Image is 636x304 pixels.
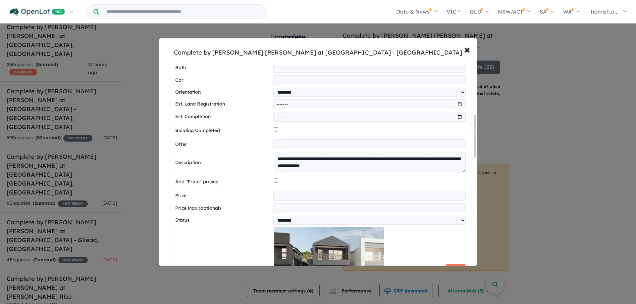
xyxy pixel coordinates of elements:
label: Orientation [175,88,271,96]
label: Bath [175,64,271,72]
label: Est. Completion [175,113,271,121]
label: Status [175,216,271,224]
label: Building Completed [175,127,271,135]
label: Price Max (optional) [175,204,271,212]
input: Try estate name, suburb, builder or developer [100,5,266,19]
label: Description [175,159,272,167]
button: Remove [446,264,466,274]
div: Complete by [PERSON_NAME] [PERSON_NAME] at [GEOGRAPHIC_DATA] - [GEOGRAPHIC_DATA] [174,48,462,57]
img: Complete by McDonald Jones Homes at Huntlee - North Rothbury - Lot 150 Render [274,227,384,293]
label: Add "From" pricing [175,178,271,186]
span: hamish.d... [591,8,618,15]
label: Price [175,192,271,200]
label: Car [175,76,271,84]
span: × [464,42,470,56]
label: Offer [175,141,271,149]
img: Openlot PRO Logo White [10,8,65,16]
label: Est. Land Registration [175,100,271,108]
